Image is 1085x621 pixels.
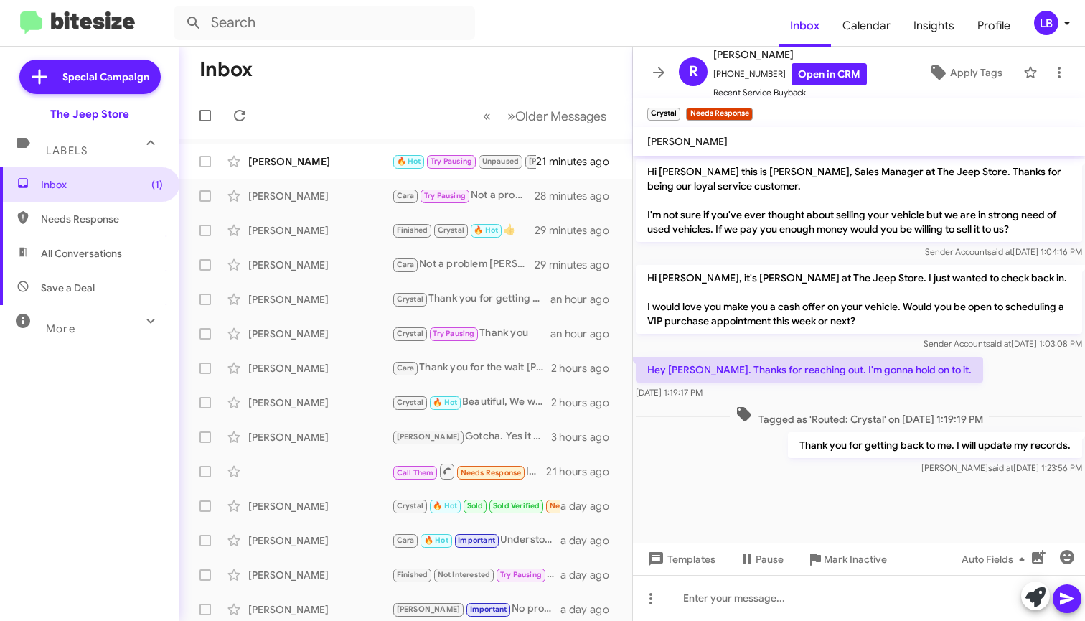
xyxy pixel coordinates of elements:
[248,258,392,272] div: [PERSON_NAME]
[397,501,423,510] span: Crystal
[19,60,161,94] a: Special Campaign
[500,570,542,579] span: Try Pausing
[550,327,621,341] div: an hour ago
[924,338,1082,349] span: Sender Account [DATE] 1:03:08 PM
[248,430,392,444] div: [PERSON_NAME]
[248,361,392,375] div: [PERSON_NAME]
[392,462,546,480] div: Inbound Call
[397,260,415,269] span: Cara
[644,546,715,572] span: Templates
[199,58,253,81] h1: Inbox
[248,189,392,203] div: [PERSON_NAME]
[779,5,831,47] span: Inbox
[248,396,392,410] div: [PERSON_NAME]
[925,246,1082,257] span: Sender Account [DATE] 1:04:16 PM
[493,501,540,510] span: Sold Verified
[1022,11,1069,35] button: LB
[392,360,551,376] div: Thank you for the wait [PERSON_NAME]. The most affordable scenario for the grand cherokee altitud...
[560,499,621,513] div: a day ago
[461,468,522,477] span: Needs Response
[962,546,1030,572] span: Auto Fields
[950,60,1002,85] span: Apply Tags
[824,546,887,572] span: Mark Inactive
[713,85,867,100] span: Recent Service Buyback
[41,212,163,226] span: Needs Response
[46,322,75,335] span: More
[499,101,615,131] button: Next
[248,223,392,238] div: [PERSON_NAME]
[392,325,550,342] div: Thank you
[713,46,867,63] span: [PERSON_NAME]
[392,291,550,307] div: Thank you for getting back to me. I will update my records.
[392,532,560,548] div: Understood, what are you contracted for mileage wise ?
[713,63,867,85] span: [PHONE_NUMBER]
[248,292,392,307] div: [PERSON_NAME]
[831,5,902,47] a: Calendar
[551,396,621,410] div: 2 hours ago
[988,462,1013,473] span: said at
[636,357,983,383] p: Hey [PERSON_NAME]. Thanks for reaching out. I'm gonna hold on to it.
[62,70,149,84] span: Special Campaign
[633,546,727,572] button: Templates
[397,294,423,304] span: Crystal
[424,536,448,545] span: 🔥 Hot
[433,501,457,510] span: 🔥 Hot
[686,108,752,121] small: Needs Response
[467,501,484,510] span: Sold
[392,601,560,617] div: No problem [PERSON_NAME]. When you have an idea just let me know 👍
[507,107,515,125] span: »
[397,225,428,235] span: Finished
[248,533,392,548] div: [PERSON_NAME]
[730,406,989,426] span: Tagged as 'Routed: Crystal' on [DATE] 1:19:19 PM
[921,462,1082,473] span: [PERSON_NAME] [DATE] 1:23:56 PM
[550,501,611,510] span: Needs Response
[248,602,392,617] div: [PERSON_NAME]
[636,387,703,398] span: [DATE] 1:19:17 PM
[546,464,621,479] div: 21 hours ago
[50,107,129,121] div: The Jeep Store
[756,546,784,572] span: Pause
[41,177,163,192] span: Inbox
[46,144,88,157] span: Labels
[392,394,551,411] div: Beautiful, We will see her then. Thank you very much [PERSON_NAME], Much appreciated.
[470,604,507,614] span: Important
[433,329,474,338] span: Try Pausing
[560,602,621,617] div: a day ago
[536,154,621,169] div: 21 minutes ago
[41,281,95,295] span: Save a Deal
[535,223,621,238] div: 29 minutes ago
[397,536,415,545] span: Cara
[550,292,621,307] div: an hour ago
[397,432,461,442] span: [PERSON_NAME]
[397,191,415,200] span: Cara
[792,63,867,85] a: Open in CRM
[433,398,457,407] span: 🔥 Hot
[41,246,122,261] span: All Conversations
[438,225,464,235] span: Crystal
[397,398,423,407] span: Crystal
[482,157,520,166] span: Unpaused
[475,101,615,131] nav: Page navigation example
[535,258,621,272] div: 29 minutes ago
[392,498,560,514] div: Also it feels like the alignment is off in the car. Whenever i brake the car shakes, i hate to sa...
[392,429,551,445] div: Gotcha. Yes it tough to say [PERSON_NAME] the 24 model with that low mileage may be harder to com...
[174,6,475,40] input: Search
[151,177,163,192] span: (1)
[560,568,621,582] div: a day ago
[986,338,1011,349] span: said at
[438,570,491,579] span: Not Interested
[689,60,698,83] span: R
[788,432,1082,458] p: Thank you for getting back to me. I will update my records.
[397,363,415,373] span: Cara
[397,468,434,477] span: Call Them
[966,5,1022,47] a: Profile
[551,361,621,375] div: 2 hours ago
[431,157,472,166] span: Try Pausing
[950,546,1042,572] button: Auto Fields
[392,222,535,238] div: 👍
[529,157,593,166] span: [PERSON_NAME]
[902,5,966,47] span: Insights
[392,256,535,273] div: Not a problem [PERSON_NAME] thank you for the update. Have a great day!
[647,108,680,121] small: Crystal
[515,108,606,124] span: Older Messages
